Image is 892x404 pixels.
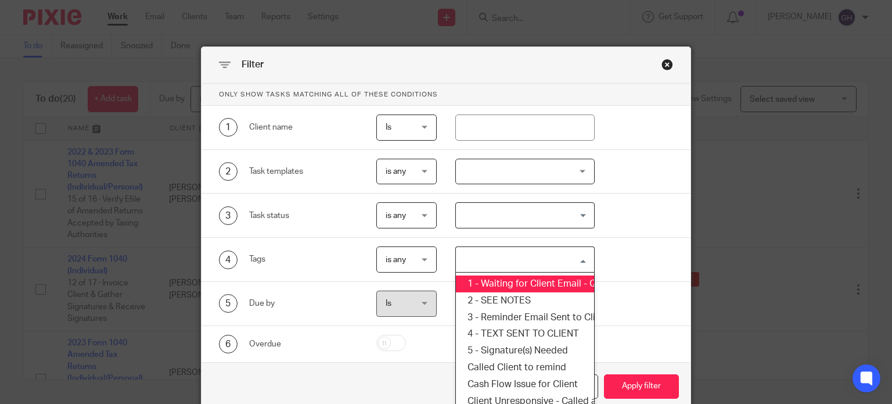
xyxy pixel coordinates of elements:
[456,342,594,359] li: 5 - Signature(s) Needed
[202,84,691,106] p: Only show tasks matching all of these conditions
[456,326,594,342] li: 4 - TEXT SENT TO CLIENT
[456,309,594,326] li: 3 - Reminder Email Sent to Client
[219,118,238,137] div: 1
[386,299,391,308] span: Is
[456,276,594,292] li: 1 - Waiting for Client Email - Questions/Records
[457,249,588,270] input: Search for option
[456,292,594,309] li: 2 - SEE NOTES
[219,162,238,181] div: 2
[249,298,358,309] div: Due by
[386,123,391,131] span: Is
[457,205,588,226] input: Search for option
[386,256,406,264] span: is any
[249,338,358,350] div: Overdue
[249,166,358,177] div: Task templates
[219,294,238,313] div: 5
[219,206,238,225] div: 3
[219,251,238,269] div: 4
[386,167,406,176] span: is any
[455,202,595,228] div: Search for option
[249,210,358,221] div: Task status
[249,121,358,133] div: Client name
[219,335,238,353] div: 6
[456,359,594,376] li: Called Client to remind
[386,212,406,220] span: is any
[604,374,679,399] button: Apply filter
[455,246,595,273] div: Search for option
[249,253,358,265] div: Tags
[456,376,594,393] li: Cash Flow Issue for Client
[661,59,673,70] div: Close this dialog window
[242,60,264,69] span: Filter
